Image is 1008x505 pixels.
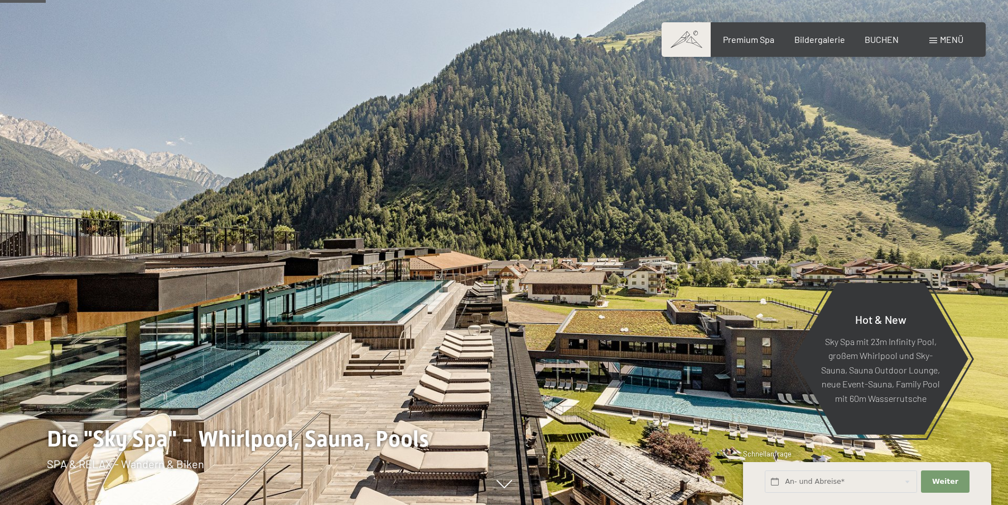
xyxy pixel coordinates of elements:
[723,34,774,45] a: Premium Spa
[743,449,792,458] span: Schnellanfrage
[921,470,969,493] button: Weiter
[855,312,906,326] span: Hot & New
[792,282,969,435] a: Hot & New Sky Spa mit 23m Infinity Pool, großem Whirlpool und Sky-Sauna, Sauna Outdoor Lounge, ne...
[940,34,963,45] span: Menü
[932,477,958,487] span: Weiter
[865,34,899,45] a: BUCHEN
[794,34,845,45] a: Bildergalerie
[820,334,941,405] p: Sky Spa mit 23m Infinity Pool, großem Whirlpool und Sky-Sauna, Sauna Outdoor Lounge, neue Event-S...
